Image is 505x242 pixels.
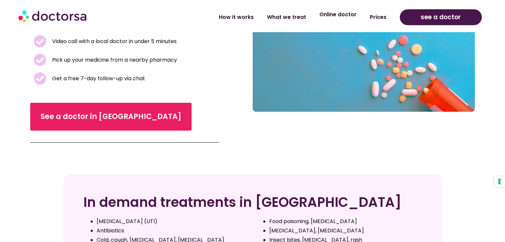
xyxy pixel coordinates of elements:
li: [MEDICAL_DATA], [MEDICAL_DATA] [269,226,422,235]
button: Your consent preferences for tracking technologies [494,176,505,187]
li: Antibiotics [97,226,249,235]
a: Prices [363,10,393,25]
span: Get a free 7-day follow-up via chat [50,74,145,83]
a: see a doctor [400,9,482,25]
a: See a doctor in [GEOGRAPHIC_DATA] [30,103,192,131]
nav: Menu [133,10,393,25]
li: [MEDICAL_DATA] (UTI) [97,217,249,226]
a: Online doctor [313,7,363,22]
a: How it works [212,10,260,25]
li: Food poisoning, [MEDICAL_DATA] [269,217,422,226]
h2: In demand treatments in [GEOGRAPHIC_DATA] [83,194,422,210]
span: Video call with a local doctor in under 5 minutes [50,37,177,46]
span: See a doctor in [GEOGRAPHIC_DATA] [41,111,181,122]
span: Pick up your medicine from a nearby pharmacy [50,55,177,65]
span: see a doctor [421,12,461,23]
a: What we treat [260,10,313,25]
